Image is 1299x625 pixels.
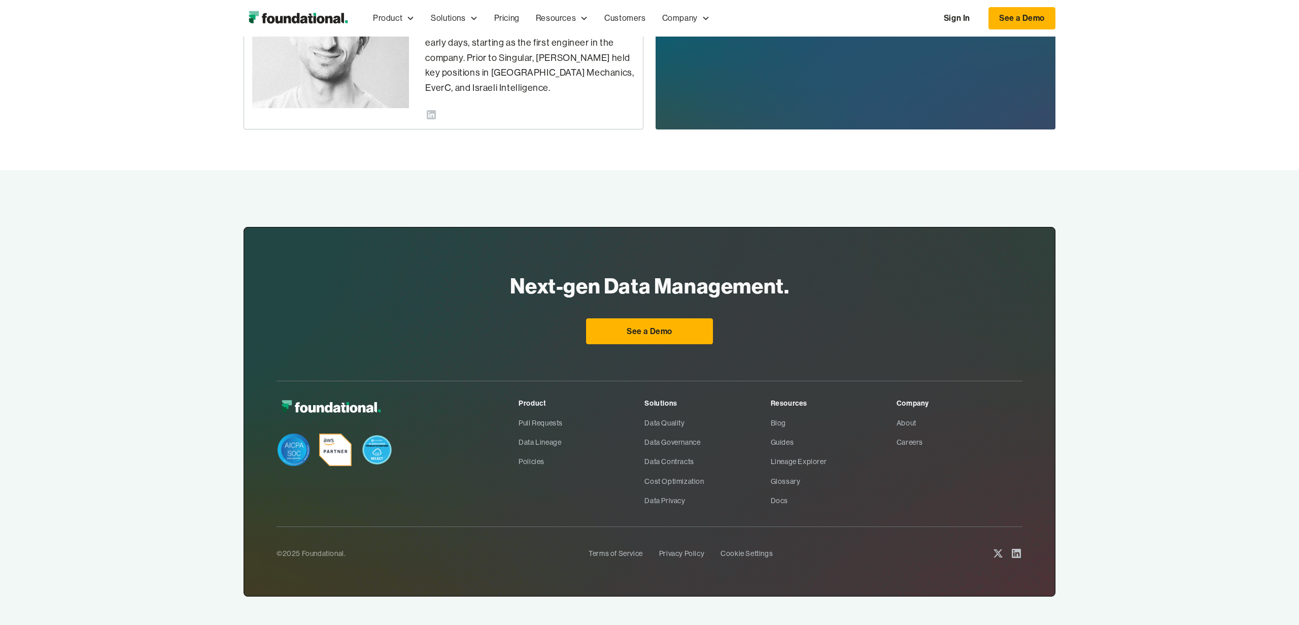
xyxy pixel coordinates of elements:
a: Data Privacy [644,491,770,510]
a: Terms of Service [589,544,643,563]
a: Docs [771,491,897,510]
a: Policies [519,452,644,471]
div: Product [365,2,423,35]
a: Sign In [934,8,980,29]
a: See a Demo [586,318,713,345]
div: Solutions [644,398,770,409]
div: Product [519,398,644,409]
div: Company [654,2,718,35]
a: Glossary [771,472,897,491]
h2: Next-gen Data Management. [510,270,790,302]
a: Cost Optimization [644,472,770,491]
img: SOC Badge [278,434,310,466]
div: Company [897,398,1022,409]
a: About [897,413,1022,433]
div: Resources [771,398,897,409]
div: ©2025 Foundational. [277,548,580,559]
div: Solutions [423,2,486,35]
a: See a Demo [988,7,1055,29]
div: Company [662,12,698,25]
a: Careers [897,433,1022,452]
div: Product [373,12,402,25]
iframe: Chat Widget [1116,507,1299,625]
a: Pull Requests [519,413,644,433]
div: Resources [536,12,576,25]
a: Data Lineage [519,433,644,452]
img: Foundational Logo [244,8,353,28]
a: Data Contracts [644,452,770,471]
a: Pricing [486,2,528,35]
div: Solutions [431,12,465,25]
a: Privacy Policy [659,544,704,563]
a: Cookie Settings [721,544,773,563]
a: Blog [771,413,897,433]
img: Foundational Logo White [277,398,386,417]
a: Data Quality [644,413,770,433]
a: Lineage Explorer [771,452,897,471]
a: Data Governance [644,433,770,452]
div: Resources [528,2,596,35]
a: home [244,8,353,28]
a: Customers [596,2,654,35]
a: Guides [771,433,897,452]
